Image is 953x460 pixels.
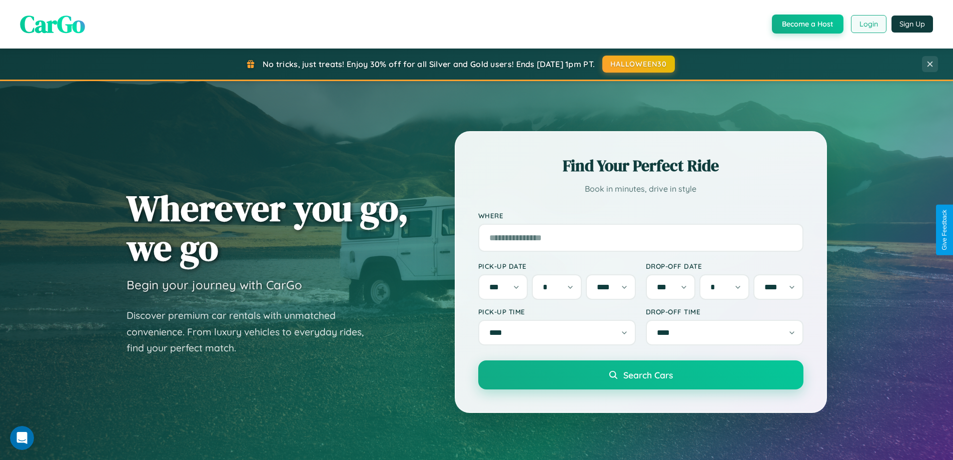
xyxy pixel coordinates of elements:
[772,15,843,34] button: Become a Host
[646,262,803,270] label: Drop-off Date
[10,426,34,450] iframe: Intercom live chat
[941,210,948,250] div: Give Feedback
[263,59,595,69] span: No tricks, just treats! Enjoy 30% off for all Silver and Gold users! Ends [DATE] 1pm PT.
[478,211,803,220] label: Where
[127,277,302,292] h3: Begin your journey with CarGo
[478,262,636,270] label: Pick-up Date
[646,307,803,316] label: Drop-off Time
[478,307,636,316] label: Pick-up Time
[851,15,886,33] button: Login
[891,16,933,33] button: Sign Up
[20,8,85,41] span: CarGo
[478,155,803,177] h2: Find Your Perfect Ride
[127,307,377,356] p: Discover premium car rentals with unmatched convenience. From luxury vehicles to everyday rides, ...
[478,182,803,196] p: Book in minutes, drive in style
[623,369,673,380] span: Search Cars
[602,56,675,73] button: HALLOWEEN30
[127,188,409,267] h1: Wherever you go, we go
[478,360,803,389] button: Search Cars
